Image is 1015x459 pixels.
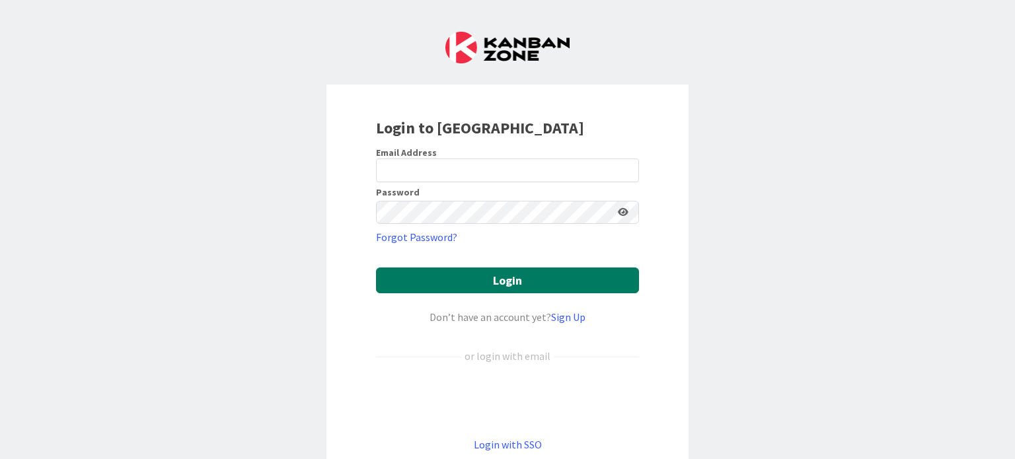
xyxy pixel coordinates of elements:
div: or login with email [461,348,554,364]
img: Kanban Zone [445,32,570,63]
b: Login to [GEOGRAPHIC_DATA] [376,118,584,138]
a: Login with SSO [474,438,542,451]
label: Password [376,188,420,197]
div: Don’t have an account yet? [376,309,639,325]
iframe: Sign in with Google Button [369,386,646,415]
a: Sign Up [551,310,585,324]
button: Login [376,267,639,293]
a: Forgot Password? [376,229,457,245]
label: Email Address [376,147,437,159]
